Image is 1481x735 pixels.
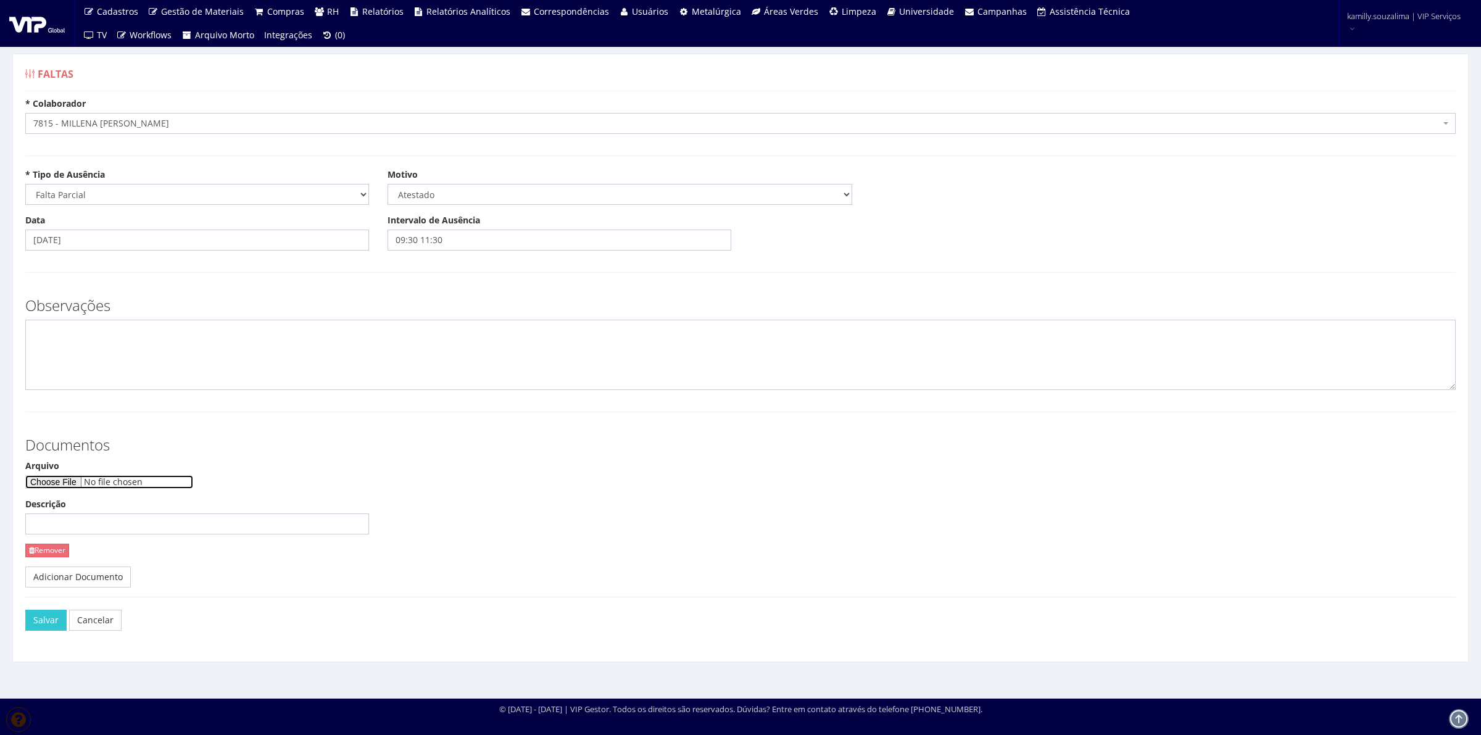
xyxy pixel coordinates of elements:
span: Arquivo Morto [195,29,254,41]
a: Cancelar [69,610,122,631]
a: Integrações [259,23,317,47]
h3: Documentos [25,437,1456,453]
span: Limpeza [842,6,876,17]
label: Motivo [388,168,418,181]
a: Remover [25,544,69,557]
label: Arquivo [25,460,59,472]
span: Workflows [130,29,172,41]
a: Workflows [112,23,177,47]
span: Correspondências [534,6,609,17]
img: logo [9,14,65,33]
a: Adicionar Documento [25,567,131,588]
span: Faltas [38,67,73,81]
span: Integrações [264,29,312,41]
span: Cadastros [97,6,138,17]
a: TV [78,23,112,47]
span: Áreas Verdes [764,6,818,17]
span: Assistência Técnica [1050,6,1130,17]
span: Metalúrgica [692,6,741,17]
label: * Tipo de Ausência [25,168,105,181]
span: 7815 - MILLENA CRISTINA SANTANA DE LIMA [33,117,1440,130]
button: Salvar [25,610,67,631]
span: Relatórios Analíticos [426,6,510,17]
label: Intervalo de Ausência [388,214,480,226]
a: Arquivo Morto [176,23,259,47]
h3: Observações [25,297,1456,314]
span: Universidade [899,6,954,17]
div: © [DATE] - [DATE] | VIP Gestor. Todos os direitos são reservados. Dúvidas? Entre em contato atrav... [499,704,982,715]
span: 7815 - MILLENA CRISTINA SANTANA DE LIMA [25,113,1456,134]
span: TV [97,29,107,41]
label: Data [25,214,45,226]
a: (0) [317,23,351,47]
input: __:__ __:__ [388,230,731,251]
span: kamilly.souzalima | VIP Serviços [1347,10,1461,22]
span: Usuários [632,6,668,17]
span: Campanhas [977,6,1027,17]
span: (0) [335,29,345,41]
span: RH [327,6,339,17]
label: * Colaborador [25,98,86,110]
span: Compras [267,6,304,17]
label: Descrição [25,498,66,510]
span: Gestão de Materiais [161,6,244,17]
span: Relatórios [362,6,404,17]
